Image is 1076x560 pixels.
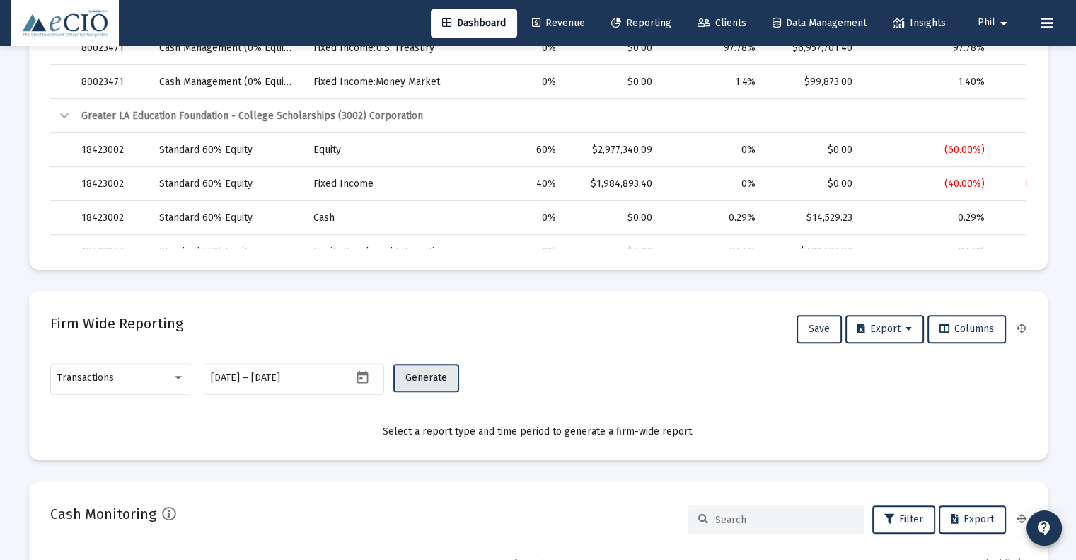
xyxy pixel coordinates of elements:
input: Start date [211,372,240,384]
div: 0.29% [872,211,984,225]
span: – [243,372,248,384]
div: 0% [672,177,756,191]
td: 18423002 [71,167,149,201]
div: $0.00 [576,41,652,55]
button: Phil [961,8,1029,37]
div: $2,977,340.09 [576,143,652,157]
div: $99,873.00 [775,75,852,89]
span: Filter [884,513,923,525]
span: Phil [978,17,995,29]
button: Export [939,505,1006,534]
span: Export [857,323,912,335]
div: 40% [473,177,556,191]
td: Equity:Developed International [303,235,463,269]
a: Insights [881,9,957,38]
td: Standard 60% Equity [149,201,304,235]
span: Export [951,513,994,525]
a: Data Management [761,9,878,38]
td: 80023471 [71,65,149,99]
td: Standard 60% Equity [149,167,304,201]
div: $0.00 [775,143,852,157]
div: (60.00%) [872,143,984,157]
span: Generate [405,372,447,384]
span: Revenue [532,17,585,29]
td: 18423002 [71,235,149,269]
div: 97.78% [872,41,984,55]
td: Fixed Income:Money Market [303,65,463,99]
span: Clients [698,17,746,29]
mat-icon: contact_support [1036,520,1053,537]
button: Filter [872,505,935,534]
div: (40.00%) [872,177,984,191]
div: $1,984,893.40 [576,177,652,191]
td: Standard 60% Equity [149,133,304,167]
td: 18423002 [71,201,149,235]
div: 1.4% [672,75,756,89]
span: Insights [893,17,946,29]
div: Select a report type and time period to generate a firm-wide report. [50,425,1026,439]
button: Open calendar [352,367,373,387]
div: 0% [473,75,556,89]
button: Columns [927,315,1006,343]
a: Reporting [600,9,683,38]
div: $6,957,701.40 [775,41,852,55]
span: Reporting [611,17,671,29]
div: 0% [672,143,756,157]
div: 60% [473,143,556,157]
td: Cash Management (0% Equity) [149,65,304,99]
div: $0.00 [775,177,852,191]
td: Equity [303,133,463,167]
td: Fixed Income [303,167,463,201]
h2: Firm Wide Reporting [50,312,183,335]
div: $0.00 [576,211,652,225]
span: Data Management [773,17,867,29]
button: Export [845,315,924,343]
div: 1.40% [872,75,984,89]
div: $0.00 [576,75,652,89]
button: Save [797,315,842,343]
a: Clients [686,9,758,38]
td: 80023471 [71,31,149,65]
a: Dashboard [431,9,517,38]
span: Save [809,323,830,335]
input: Search [715,514,854,526]
img: Dashboard [22,9,108,38]
input: End date [251,372,319,384]
button: Generate [393,364,459,392]
a: Revenue [521,9,596,38]
td: Cash Management (0% Equity) [149,31,304,65]
td: Cash [303,201,463,235]
mat-icon: arrow_drop_down [995,9,1012,38]
td: Standard 60% Equity [149,235,304,269]
div: 0% [473,41,556,55]
h2: Cash Monitoring [50,503,156,525]
span: Dashboard [442,17,506,29]
div: 0% [473,211,556,225]
td: Fixed Income:U.S. Treasury [303,31,463,65]
div: $14,529.23 [775,211,852,225]
div: 97.78% [672,41,756,55]
td: 18423002 [71,133,149,167]
span: Transactions [57,372,114,384]
div: 0.29% [672,211,756,225]
td: Collapse [50,99,71,133]
span: Columns [939,323,994,335]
